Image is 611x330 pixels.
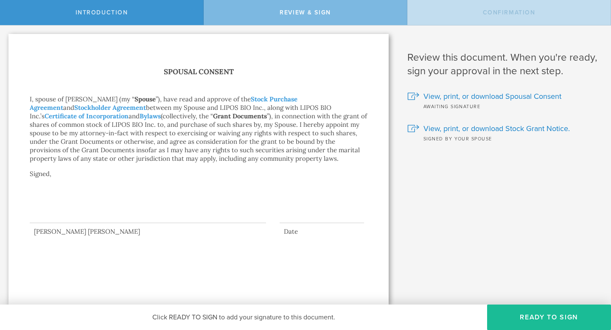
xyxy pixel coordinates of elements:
div: Date [280,227,364,236]
h1: Spousal Consent [30,66,367,78]
span: Review & Sign [280,9,331,16]
div: [PERSON_NAME] [PERSON_NAME] [30,227,266,236]
h1: Review this document. When you're ready, sign your approval in the next step. [407,51,598,78]
div: Awaiting signature [407,102,598,110]
button: Ready to Sign [487,305,611,330]
p: I, spouse of [PERSON_NAME] (my “ ”), have read and approve of the and between my Spouse and LIPOS... [30,95,367,163]
strong: Grant Documents [213,112,267,120]
span: Confirmation [483,9,535,16]
span: View, print, or download Spousal Consent [423,91,561,102]
span: View, print, or download Stock Grant Notice. [423,123,570,134]
a: Certificate of Incorporation [45,112,129,120]
strong: Spouse [135,95,156,103]
p: Signed, [30,170,367,195]
span: Introduction [76,9,128,16]
a: Bylaws [140,112,161,120]
a: Stock Purchase Agreement [30,95,297,112]
div: Signed by your spouse [407,134,598,143]
a: Stockholder Agreement [74,103,146,112]
span: Click READY TO SIGN to add your signature to this document. [152,313,335,322]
